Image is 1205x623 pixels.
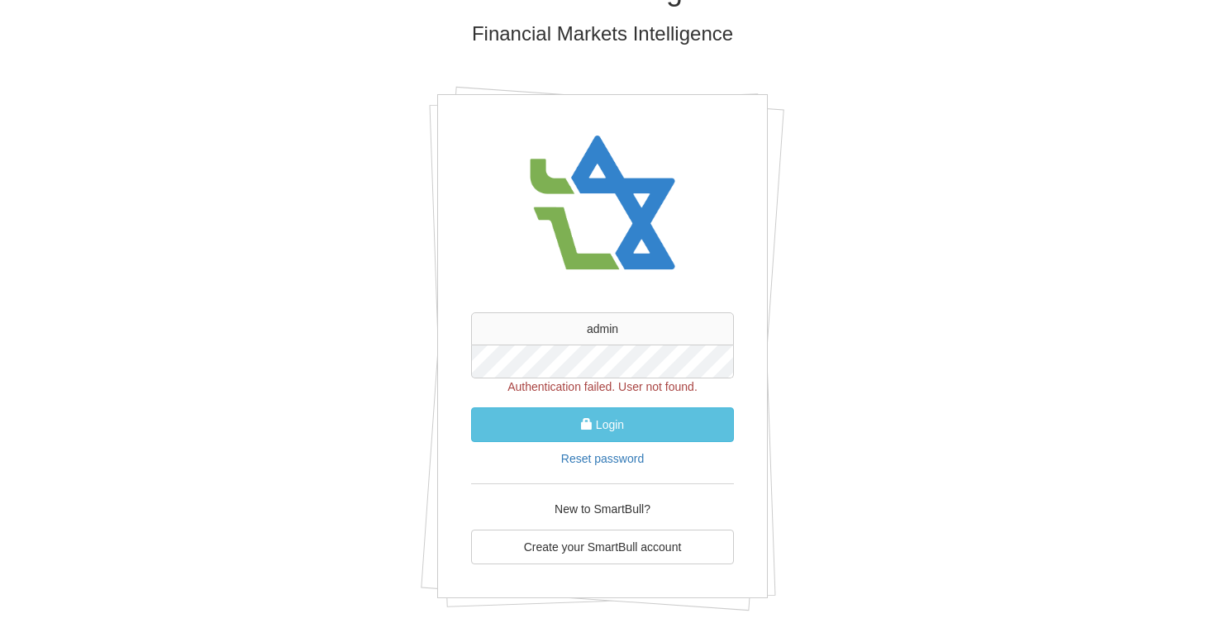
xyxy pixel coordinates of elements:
[119,23,1086,45] h3: Financial Markets Intelligence
[561,452,644,465] a: Reset password
[555,502,650,516] span: New to SmartBull?
[471,312,734,345] input: username
[520,120,685,288] img: avatar
[471,407,734,442] button: Login
[471,378,734,395] p: Authentication failed. User not found.
[471,530,734,564] a: Create your SmartBull account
